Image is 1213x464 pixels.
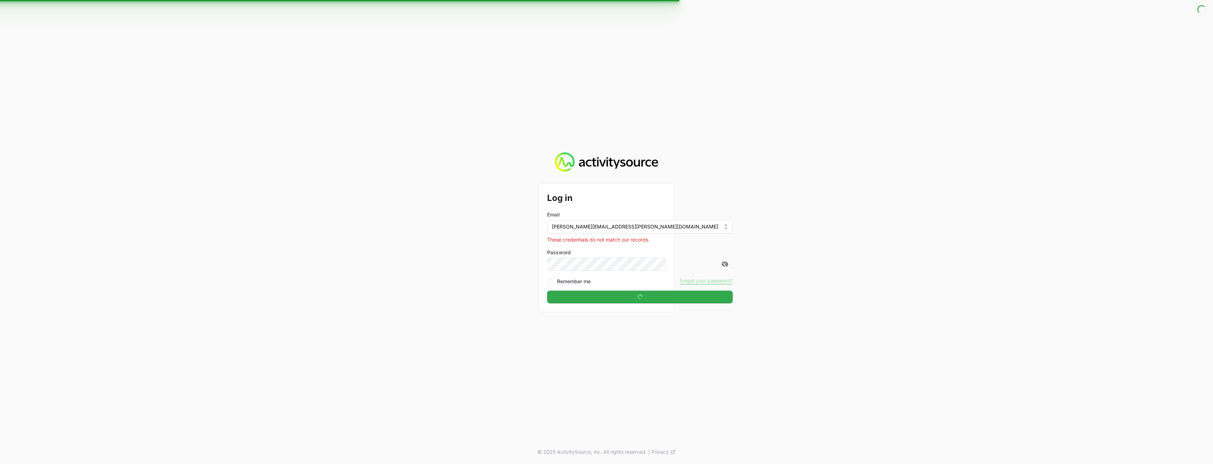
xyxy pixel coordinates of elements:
label: Email [547,211,560,218]
label: Password [547,249,733,256]
span: | [648,448,650,456]
p: © 2025 ActivitySource, inc. All rights reserved. [537,448,647,456]
img: Activity Source [555,152,658,172]
label: Remember me [557,278,591,285]
a: Privacy [651,448,676,456]
h2: Log in [547,192,733,204]
button: [PERSON_NAME][EMAIL_ADDRESS][PERSON_NAME][DOMAIN_NAME] [547,220,733,233]
span: [PERSON_NAME][EMAIL_ADDRESS][PERSON_NAME][DOMAIN_NAME] [552,223,718,230]
p: These credentials do not match our records. [547,236,733,243]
